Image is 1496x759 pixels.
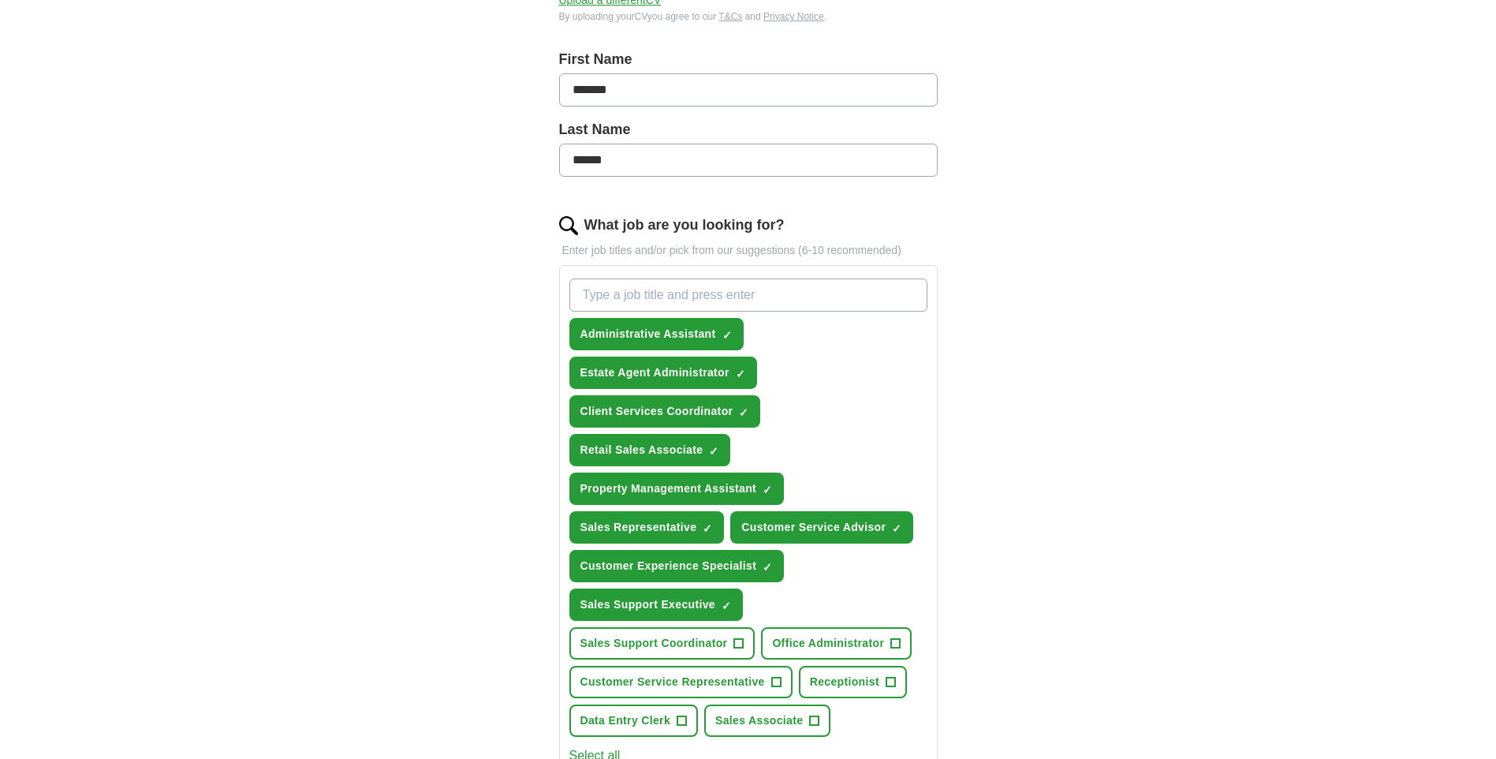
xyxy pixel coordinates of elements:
[772,635,884,652] span: Office Administrator
[763,484,772,496] span: ✓
[892,522,901,535] span: ✓
[569,434,731,466] button: Retail Sales Associate✓
[704,705,830,737] button: Sales Associate
[569,473,785,505] button: Property Management Assistant✓
[736,368,745,380] span: ✓
[580,442,703,458] span: Retail Sales Associate
[739,406,748,419] span: ✓
[580,558,757,574] span: Customer Experience Specialist
[730,511,913,544] button: Customer Service Advisor✓
[761,627,912,660] button: Office Administrator
[715,712,803,729] span: Sales Associate
[709,445,718,458] span: ✓
[763,561,772,574] span: ✓
[559,242,938,259] p: Enter job titles and/or pick from our suggestions (6-10 recommended)
[580,635,728,652] span: Sales Support Coordinator
[569,511,725,544] button: Sales Representative✓
[722,329,732,342] span: ✓
[559,49,938,70] label: First Name
[763,11,824,22] a: Privacy Notice
[580,674,765,690] span: Customer Service Representative
[580,712,671,729] span: Data Entry Clerk
[722,600,731,612] span: ✓
[559,216,578,235] img: search.png
[569,666,793,698] button: Customer Service Representative
[799,666,907,698] button: Receptionist
[569,395,761,428] button: Client Services Coordinator✓
[580,365,729,381] span: Estate Agent Administrator
[718,11,742,22] a: T&Cs
[580,403,733,420] span: Client Services Coordinator
[580,519,697,536] span: Sales Representative
[569,318,744,350] button: Administrative Assistant✓
[569,705,699,737] button: Data Entry Clerk
[569,589,743,621] button: Sales Support Executive✓
[569,279,927,312] input: Type a job title and press enter
[741,519,886,536] span: Customer Service Advisor
[810,674,879,690] span: Receptionist
[580,326,716,342] span: Administrative Assistant
[569,357,757,389] button: Estate Agent Administrator✓
[559,119,938,140] label: Last Name
[559,9,938,24] div: By uploading your CV you agree to our and .
[584,215,785,236] label: What job are you looking for?
[580,596,715,613] span: Sales Support Executive
[580,480,757,497] span: Property Management Assistant
[569,627,755,660] button: Sales Support Coordinator
[569,550,785,582] button: Customer Experience Specialist✓
[703,522,712,535] span: ✓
